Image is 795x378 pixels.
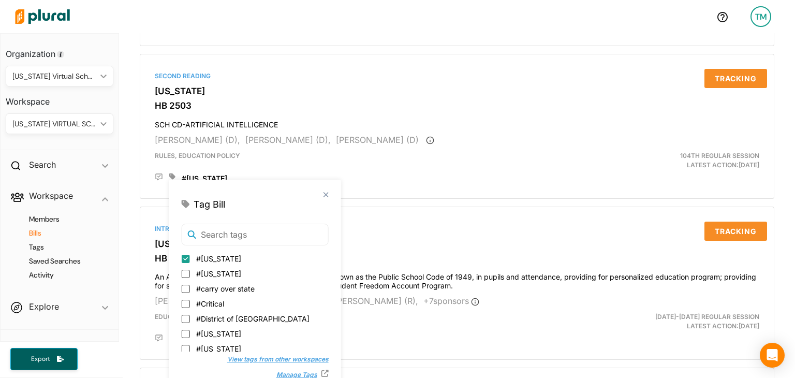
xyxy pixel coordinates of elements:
div: Add Position Statement [155,173,163,181]
span: [PERSON_NAME] (D), [155,135,240,145]
span: #[US_STATE] [196,343,241,354]
h3: Organization [6,39,113,62]
input: #[US_STATE] [182,255,190,263]
span: Tag Bill [194,197,225,211]
div: Latest Action: [DATE] [561,151,767,170]
button: View tags from other workspaces [217,352,329,367]
span: #[US_STATE] [182,174,227,183]
span: #[US_STATE] [196,268,241,279]
span: Education [155,313,192,321]
span: Rules, Education Policy [155,152,240,159]
a: Tags [16,242,108,252]
a: TM [742,2,779,31]
h3: [US_STATE] [155,86,759,96]
input: #District of [GEOGRAPHIC_DATA] [182,315,190,323]
h2: Search [29,159,56,170]
a: Saved Searches [16,256,108,266]
span: [PERSON_NAME] (R), [334,296,418,306]
span: #[US_STATE] [196,328,241,339]
div: [US_STATE] Virtual School (FLVS) [12,71,96,82]
div: Second Reading [155,71,759,81]
div: Add Position Statement [155,334,163,342]
div: Add tags [169,173,175,180]
span: [PERSON_NAME] (D) [336,135,419,145]
input: #[US_STATE] [182,330,190,338]
a: Members [16,214,108,224]
div: [US_STATE] VIRTUAL SCHOOL [12,119,96,129]
span: #[US_STATE] [196,253,241,264]
button: Tracking [704,69,767,88]
a: Activity [16,270,108,280]
h4: SCH CD-ARTIFICIAL INTELLIGENCE [155,115,759,129]
input: Search tags [182,224,329,245]
span: #Critical [196,298,224,309]
div: Latest Action: [DATE] [561,312,767,331]
input: #[US_STATE] [182,345,190,353]
span: 104th Regular Session [680,152,759,159]
span: [DATE]-[DATE] Regular Session [655,313,759,321]
h2: Explore [29,301,59,312]
button: Export [10,348,78,370]
span: + 7 sponsor s [423,296,479,306]
span: [PERSON_NAME] (D), [245,135,331,145]
input: #carry over state [182,285,190,293]
input: #[US_STATE] [182,270,190,278]
div: Tooltip anchor [56,50,65,59]
h4: An Act amending the act of [DATE] (P.L.30, No.14), known as the Public School Code of 1949, in pu... [155,268,759,290]
h3: HB 1258 [155,253,759,264]
div: Introduced [155,224,759,234]
a: Bills [16,228,108,238]
div: TM [750,6,771,27]
span: [PERSON_NAME] (R), [155,296,239,306]
span: #carry over state [196,283,255,294]
h3: HB 2503 [155,100,759,111]
input: #Critical [182,300,190,308]
h2: Workspace [29,190,73,201]
h4: Saved [1,330,119,355]
button: Tracking [704,222,767,241]
h3: [US_STATE] [155,239,759,249]
span: #District of [GEOGRAPHIC_DATA] [196,313,310,324]
h3: Workspace [6,86,113,109]
div: Open Intercom Messenger [760,343,785,368]
span: Export [24,355,57,364]
a: #[US_STATE] [182,173,227,184]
